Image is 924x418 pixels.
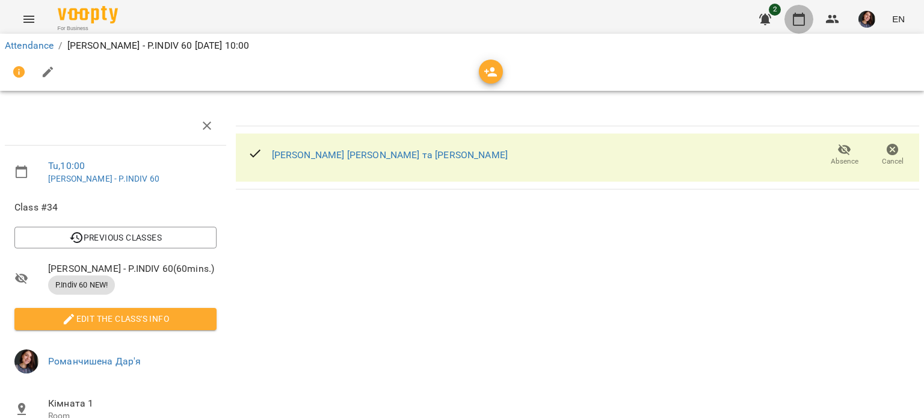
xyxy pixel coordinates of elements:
img: b750c600c4766cf471c6cba04cbd5fad.jpg [858,11,875,28]
button: Previous Classes [14,227,217,248]
span: Cancel [882,156,904,167]
span: EN [892,13,905,25]
a: Романчишена Дар'я [48,355,141,367]
button: Absence [821,138,869,172]
span: For Business [58,25,118,32]
span: P.Indiv 60 NEW! [48,280,115,290]
span: Absence [831,156,858,167]
button: Cancel [869,138,917,172]
button: EN [887,8,910,30]
nav: breadcrumb [5,38,919,53]
li: / [58,38,62,53]
p: [PERSON_NAME] - P.INDIV 60 [DATE] 10:00 [67,38,250,53]
span: Previous Classes [24,230,207,245]
button: Edit the class's Info [14,308,217,330]
a: Attendance [5,40,54,51]
a: [PERSON_NAME] [PERSON_NAME] та [PERSON_NAME] [272,149,508,161]
img: b750c600c4766cf471c6cba04cbd5fad.jpg [14,349,38,373]
span: Edit the class's Info [24,312,207,326]
span: Class #34 [14,200,217,215]
button: Menu [14,5,43,34]
span: Кімната 1 [48,396,217,411]
a: [PERSON_NAME] - P.INDIV 60 [48,174,159,183]
img: Voopty Logo [58,6,118,23]
span: 2 [769,4,781,16]
span: [PERSON_NAME] - P.INDIV 60 ( 60 mins. ) [48,262,217,276]
a: Tu , 10:00 [48,160,85,171]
